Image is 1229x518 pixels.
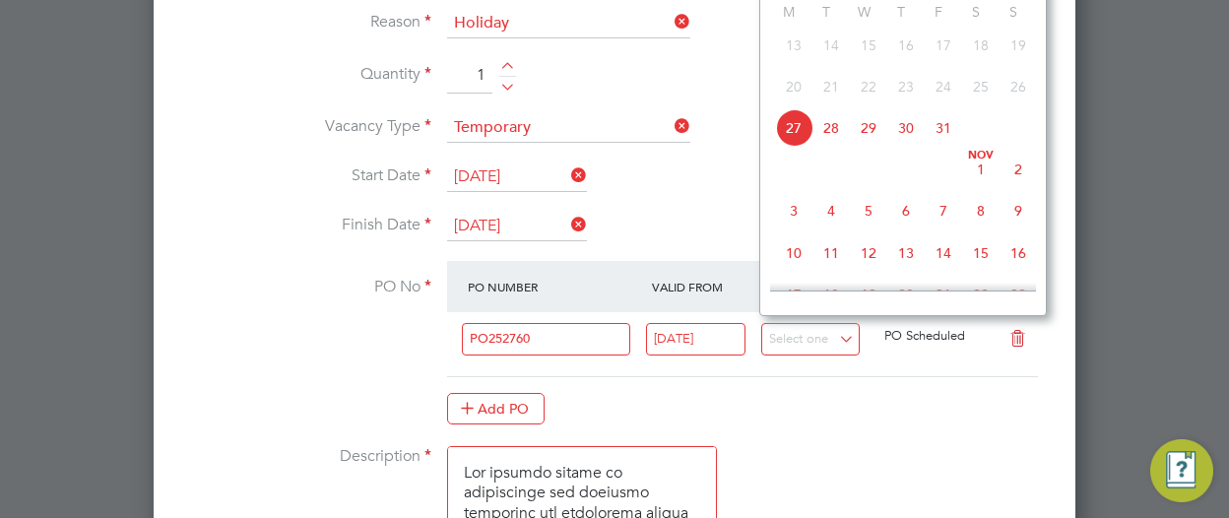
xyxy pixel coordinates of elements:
[850,276,887,313] span: 19
[775,192,812,229] span: 3
[761,323,861,356] input: Select one
[1000,27,1037,64] span: 19
[812,192,850,229] span: 4
[887,27,925,64] span: 16
[812,276,850,313] span: 18
[962,68,1000,105] span: 25
[850,27,887,64] span: 15
[812,234,850,272] span: 11
[887,192,925,229] span: 6
[962,151,1000,161] span: Nov
[447,212,587,241] input: Select one
[850,192,887,229] span: 5
[850,68,887,105] span: 22
[647,269,762,304] div: Valid From
[995,3,1032,21] span: S
[185,215,431,235] label: Finish Date
[962,234,1000,272] span: 15
[1000,68,1037,105] span: 26
[882,3,920,21] span: T
[887,109,925,147] span: 30
[962,27,1000,64] span: 18
[775,234,812,272] span: 10
[463,269,647,304] div: PO Number
[770,3,808,21] span: M
[884,327,965,344] span: PO Scheduled
[850,234,887,272] span: 12
[925,234,962,272] span: 14
[812,27,850,64] span: 14
[447,9,690,38] input: Select one
[962,192,1000,229] span: 8
[957,3,995,21] span: S
[1150,439,1213,502] button: Engage Resource Center
[775,27,812,64] span: 13
[1000,192,1037,229] span: 9
[925,27,962,64] span: 17
[887,276,925,313] span: 20
[646,323,745,356] input: Select one
[808,3,845,21] span: T
[775,68,812,105] span: 20
[775,109,812,147] span: 27
[185,12,431,32] label: Reason
[462,323,630,356] input: Search for...
[775,276,812,313] span: 17
[447,113,690,143] input: Select one
[812,109,850,147] span: 28
[962,151,1000,188] span: 1
[185,64,431,85] label: Quantity
[920,3,957,21] span: F
[925,109,962,147] span: 31
[925,68,962,105] span: 24
[850,109,887,147] span: 29
[185,277,431,297] label: PO No
[185,116,431,137] label: Vacancy Type
[812,68,850,105] span: 21
[962,276,1000,313] span: 22
[447,162,587,192] input: Select one
[925,192,962,229] span: 7
[447,393,545,424] button: Add PO
[185,165,431,186] label: Start Date
[1000,151,1037,188] span: 2
[1000,276,1037,313] span: 23
[887,234,925,272] span: 13
[925,276,962,313] span: 21
[1000,234,1037,272] span: 16
[845,3,882,21] span: W
[887,68,925,105] span: 23
[185,446,431,467] label: Description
